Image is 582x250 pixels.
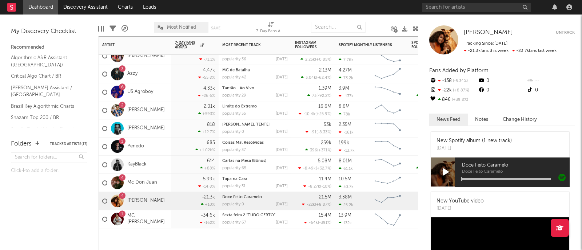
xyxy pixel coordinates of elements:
[478,76,526,86] div: 0
[301,75,331,80] div: ( )
[207,122,215,127] div: 818
[276,166,288,170] div: [DATE]
[204,104,215,109] div: 2.01k
[451,98,468,102] span: +39.8 %
[339,202,353,207] div: 25.2k
[306,76,316,80] span: 3.04k
[222,123,270,127] a: [PERSON_NAME], TENTEI
[478,86,526,95] div: 0
[339,213,351,218] div: 13.9M
[339,166,353,171] div: 61.1k
[300,57,331,62] div: ( )
[11,114,80,122] a: Shazam Top 200 / BR
[222,86,254,90] a: Tantão - Ao Vivo
[422,3,531,12] input: Search for artists
[429,114,468,126] button: News Feed
[222,68,288,72] div: MC de Batalha
[276,130,288,134] div: [DATE]
[11,125,80,140] a: Spotify Track Velocity Chart / BR
[307,93,331,98] div: ( )
[222,43,277,47] div: Most Recent Track
[205,159,215,163] div: -614
[319,221,330,225] span: -391 %
[50,142,87,146] button: Tracked Artists(17)
[319,177,331,181] div: 11.4M
[11,152,87,163] input: Search for folders...
[200,220,215,225] div: -162 %
[222,94,246,98] div: popularity: 29
[321,185,330,189] span: -10 %
[222,166,246,170] div: popularity: 65
[198,93,215,98] div: -26.6 %
[201,177,215,181] div: -5.99k
[11,167,87,175] div: Click to add a folder.
[198,130,215,134] div: +12.7 %
[371,192,404,210] svg: Chart title
[276,75,288,79] div: [DATE]
[276,148,288,152] div: [DATE]
[318,159,331,163] div: 5.08M
[452,89,469,93] span: +8.87 %
[371,210,404,228] svg: Chart title
[200,166,215,171] div: +88 %
[302,202,331,207] div: ( )
[436,137,512,145] div: New Spotify album (1 new track)
[495,114,544,126] button: Change History
[202,195,215,200] div: -21.3k
[311,22,366,33] input: Search...
[201,202,215,207] div: +10 %
[198,184,215,189] div: -14.8 %
[211,26,220,30] button: Save
[316,203,330,207] span: +8.87 %
[222,213,288,217] div: Sexta feira 2 “TUDO CERTO”
[307,203,315,207] span: -22k
[429,68,489,73] span: Fans Added by Platform
[121,18,128,39] div: A&R Pipeline
[316,58,330,62] span: +0.85 %
[222,148,246,152] div: popularity: 37
[276,184,288,188] div: [DATE]
[318,94,330,98] span: -92.2 %
[339,122,351,127] div: 2.35M
[222,86,288,90] div: Tantão - Ao Vivo
[256,27,285,36] div: 7-Day Fans Added (7-Day Fans Added)
[339,221,352,225] div: 132k
[203,86,215,91] div: 4.33k
[319,86,331,91] div: 1.39M
[318,104,331,109] div: 16.6M
[11,140,32,148] div: Folders
[429,86,478,95] div: -22k
[222,195,288,199] div: Doce Feito Caramelo
[308,185,320,189] span: -8.27k
[526,76,575,86] div: --
[339,184,354,189] div: 50.7k
[222,184,246,188] div: popularity: 31
[222,68,250,72] a: MC de Batalha
[222,57,246,61] div: popularity: 36
[371,101,404,119] svg: Chart title
[298,166,331,171] div: ( )
[303,184,331,189] div: ( )
[222,177,247,181] a: Tapa na Cara
[411,41,437,49] div: Spotify Followers
[222,104,288,108] div: Limite do Extremo
[371,119,404,138] svg: Chart title
[127,71,137,77] a: Azzy
[276,112,288,116] div: [DATE]
[222,130,244,134] div: popularity: 0
[310,148,317,152] span: 396
[464,29,513,36] a: [PERSON_NAME]
[127,89,153,95] a: US Agroboy
[276,57,288,61] div: [DATE]
[339,86,349,91] div: 3.9M
[464,49,557,53] span: -23.7k fans last week
[222,141,264,145] a: Coisas Mal Resolvidas
[339,195,352,200] div: 3.38M
[317,76,330,80] span: -62.4 %
[303,112,315,116] span: -10.4k
[339,112,350,116] div: 78k
[339,177,351,181] div: 10.5M
[436,145,512,152] div: [DATE]
[207,140,215,145] div: 685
